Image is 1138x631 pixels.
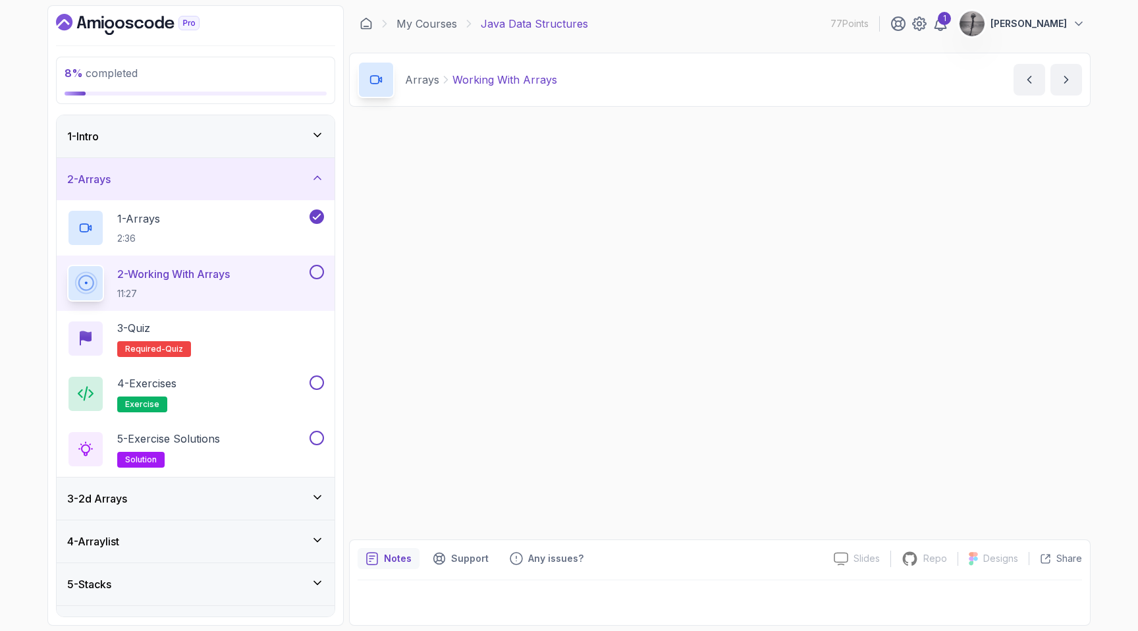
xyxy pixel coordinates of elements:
h3: 2 - Arrays [67,171,111,187]
button: next content [1050,64,1082,96]
button: 1-Intro [57,115,335,157]
p: Support [451,552,489,565]
button: Share [1029,552,1082,565]
a: 1 [933,16,948,32]
span: quiz [165,344,183,354]
span: solution [125,454,157,465]
button: 3-2d Arrays [57,478,335,520]
a: Dashboard [56,14,230,35]
span: Required- [125,344,165,354]
button: previous content [1014,64,1045,96]
span: completed [65,67,138,80]
p: Designs [983,552,1018,565]
img: user profile image [960,11,985,36]
p: Repo [923,552,947,565]
h3: 5 - Stacks [67,576,111,592]
button: 4-Exercisesexercise [67,375,324,412]
p: 2 - Working With Arrays [117,266,230,282]
button: 2-Working With Arrays11:27 [67,265,324,302]
button: Support button [425,548,497,569]
button: 2-Arrays [57,158,335,200]
p: Arrays [405,72,439,88]
p: Notes [384,552,412,565]
button: 5-Exercise Solutionssolution [67,431,324,468]
p: 3 - Quiz [117,320,150,336]
h3: 1 - Intro [67,128,99,144]
p: [PERSON_NAME] [990,17,1067,30]
button: Feedback button [502,548,591,569]
button: 3-QuizRequired-quiz [67,320,324,357]
p: 4 - Exercises [117,375,176,391]
p: 5 - Exercise Solutions [117,431,220,447]
h3: 3 - 2d Arrays [67,491,127,507]
p: Any issues? [528,552,583,565]
p: Java Data Structures [481,16,588,32]
p: Working With Arrays [452,72,557,88]
div: 1 [938,12,951,25]
p: 1 - Arrays [117,211,160,227]
button: 5-Stacks [57,563,335,605]
button: 1-Arrays2:36 [67,209,324,246]
h3: 4 - Arraylist [67,534,119,549]
button: user profile image[PERSON_NAME] [959,11,1085,37]
button: 4-Arraylist [57,520,335,562]
span: exercise [125,399,159,410]
a: Dashboard [360,17,373,30]
a: My Courses [396,16,457,32]
p: 11:27 [117,287,230,300]
span: 8 % [65,67,83,80]
p: Slides [853,552,880,565]
button: notes button [358,548,420,569]
p: 2:36 [117,232,160,245]
p: 77 Points [830,17,869,30]
p: Share [1056,552,1082,565]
